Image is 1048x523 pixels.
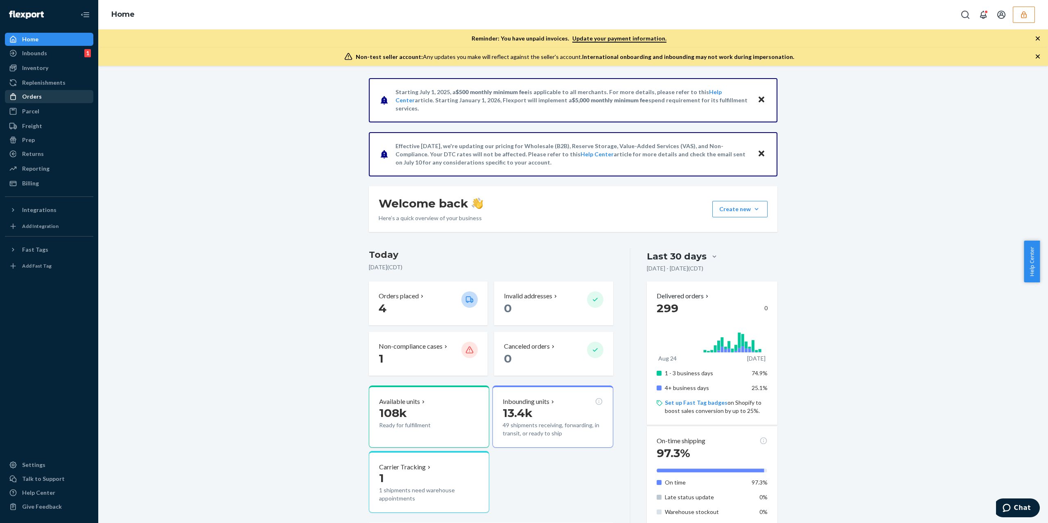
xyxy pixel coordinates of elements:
button: Delivered orders [657,291,710,301]
a: Replenishments [5,76,93,89]
button: Close Navigation [77,7,93,23]
span: International onboarding and inbounding may not work during impersonation. [582,53,794,60]
h3: Today [369,248,613,261]
div: Reporting [22,165,50,173]
p: 49 shipments receiving, forwarding, in transit, or ready to ship [503,421,603,437]
a: Home [111,10,135,19]
span: 0 [504,301,512,315]
a: Set up Fast Tag badges [665,399,727,406]
p: Late status update [665,493,745,501]
p: 1 - 3 business days [665,369,745,377]
h1: Welcome back [379,196,483,211]
span: 1 [379,471,384,485]
p: on Shopify to boost sales conversion by up to 25%. [665,399,768,415]
button: Non-compliance cases 1 [369,332,488,376]
span: $5,000 monthly minimum fee [572,97,648,104]
a: Orders [5,90,93,103]
p: [DATE] ( CDT ) [369,263,613,271]
a: Parcel [5,105,93,118]
button: Close [756,148,767,160]
div: Integrations [22,206,56,214]
button: Available units108kReady for fulfillment [369,385,489,448]
p: [DATE] - [DATE] ( CDT ) [647,264,703,273]
a: Billing [5,177,93,190]
img: Flexport logo [9,11,44,19]
span: 0 [504,352,512,365]
ol: breadcrumbs [105,3,141,27]
div: Fast Tags [22,246,48,254]
p: Starting July 1, 2025, a is applicable to all merchants. For more details, please refer to this a... [395,88,750,113]
div: Inventory [22,64,48,72]
iframe: Opens a widget where you can chat to one of our agents [996,498,1040,519]
span: 1 [379,352,384,365]
button: Inbounding units13.4k49 shipments receiving, forwarding, in transit, or ready to ship [492,385,613,448]
span: 108k [379,406,407,420]
p: Canceled orders [504,342,550,351]
p: 4+ business days [665,384,745,392]
a: Inbounds1 [5,47,93,60]
p: On time [665,478,745,487]
a: Help Center [5,486,93,499]
p: Warehouse stockout [665,508,745,516]
a: Home [5,33,93,46]
div: Replenishments [22,79,65,87]
button: Open Search Box [957,7,973,23]
button: Talk to Support [5,472,93,485]
span: 299 [657,301,678,315]
div: Any updates you make will reflect against the seller's account. [356,53,794,61]
button: Open notifications [975,7,992,23]
button: Create new [712,201,768,217]
a: Prep [5,133,93,147]
button: Open account menu [993,7,1010,23]
button: Canceled orders 0 [494,332,613,376]
p: On-time shipping [657,436,705,446]
button: Integrations [5,203,93,216]
p: Carrier Tracking [379,462,426,472]
div: Inbounds [22,49,47,57]
a: Freight [5,119,93,133]
a: Update your payment information. [572,35,666,43]
p: Effective [DATE], we're updating our pricing for Wholesale (B2B), Reserve Storage, Value-Added Se... [395,142,750,167]
div: Prep [22,136,35,144]
span: 4 [379,301,386,315]
a: Add Integration [5,220,93,233]
span: 74.9% [752,370,768,376]
p: Orders placed [379,291,419,301]
div: Last 30 days [647,250,707,263]
div: 1 [84,49,91,57]
span: 97.3% [657,446,690,460]
button: Give Feedback [5,500,93,513]
a: Reporting [5,162,93,175]
p: [DATE] [747,354,766,363]
div: Help Center [22,489,55,497]
div: Talk to Support [22,475,65,483]
p: Aug 24 [658,354,677,363]
p: Reminder: You have unpaid invoices. [472,34,666,43]
p: Ready for fulfillment [379,421,455,429]
span: 0% [759,494,768,500]
div: Add Integration [22,223,59,230]
div: Parcel [22,107,39,115]
span: 97.3% [752,479,768,486]
button: Close [756,94,767,106]
a: Help Center [580,151,614,158]
div: Returns [22,150,44,158]
button: Invalid addresses 0 [494,282,613,325]
button: Help Center [1024,241,1040,282]
img: hand-wave emoji [472,198,483,209]
span: $500 monthly minimum fee [456,88,528,95]
div: Give Feedback [22,503,62,511]
div: Freight [22,122,42,130]
span: 13.4k [503,406,533,420]
div: Orders [22,92,42,101]
button: Carrier Tracking11 shipments need warehouse appointments [369,451,489,513]
div: Billing [22,179,39,187]
div: Add Fast Tag [22,262,52,269]
span: 25.1% [752,384,768,391]
button: Fast Tags [5,243,93,256]
div: Home [22,35,38,43]
p: 1 shipments need warehouse appointments [379,486,479,503]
